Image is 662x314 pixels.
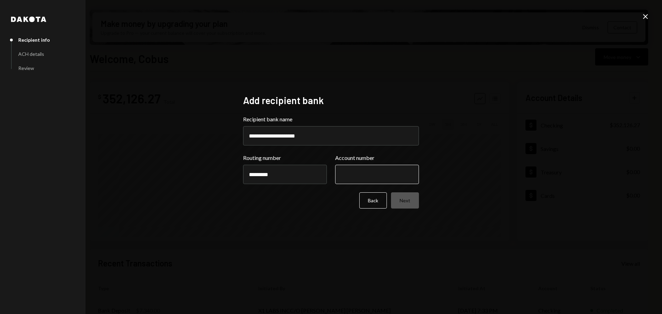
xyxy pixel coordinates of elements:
[243,94,419,107] h2: Add recipient bank
[18,37,50,43] div: Recipient info
[335,154,419,162] label: Account number
[243,115,419,123] label: Recipient bank name
[359,192,387,209] button: Back
[243,154,327,162] label: Routing number
[18,51,44,57] div: ACH details
[18,65,34,71] div: Review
